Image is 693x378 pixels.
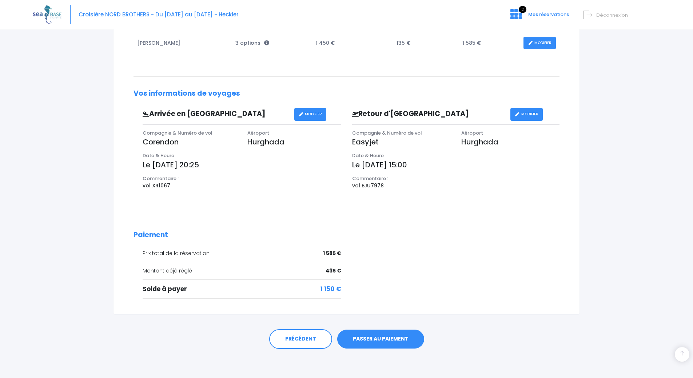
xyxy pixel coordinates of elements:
[519,6,526,13] span: 2
[505,13,573,20] a: 2 Mes réservations
[461,130,483,136] span: Aéroport
[352,159,560,170] p: Le [DATE] 15:00
[137,110,294,118] h3: Arrivée en [GEOGRAPHIC_DATA]
[294,108,327,121] a: MODIFIER
[247,130,269,136] span: Aéroport
[510,108,543,121] a: MODIFIER
[312,33,393,53] td: 1 450 €
[235,39,269,47] span: 3 options
[143,130,212,136] span: Compagnie & Numéro de vol
[337,330,424,349] a: PASSER AU PAIEMENT
[143,175,179,182] span: Commentaire :
[347,110,510,118] h3: Retour d'[GEOGRAPHIC_DATA]
[143,267,341,275] div: Montant déjà réglé
[523,37,556,49] a: MODIFIER
[326,267,341,275] span: 435 €
[79,11,239,18] span: Croisière NORD BROTHERS - Du [DATE] au [DATE] - Heckler
[393,33,459,53] td: 135 €
[323,250,341,257] span: 1 585 €
[134,231,559,239] h2: Paiement
[247,136,341,147] p: Hurghada
[459,33,520,53] td: 1 585 €
[143,250,341,257] div: Prix total de la réservation
[143,152,174,159] span: Date & Heure
[320,285,341,294] span: 1 150 €
[596,12,628,19] span: Déconnexion
[143,182,341,190] p: vol XR1067
[143,159,341,170] p: Le [DATE] 20:25
[134,33,232,53] td: [PERSON_NAME]
[352,136,450,147] p: Easyjet
[352,152,384,159] span: Date & Heure
[352,130,422,136] span: Compagnie & Numéro de vol
[352,175,388,182] span: Commentaire :
[269,329,332,349] a: PRÉCÉDENT
[528,11,569,18] span: Mes réservations
[134,89,559,98] h2: Vos informations de voyages
[461,136,559,147] p: Hurghada
[143,285,341,294] div: Solde à payer
[352,182,560,190] p: vol EJU7978
[143,136,236,147] p: Corendon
